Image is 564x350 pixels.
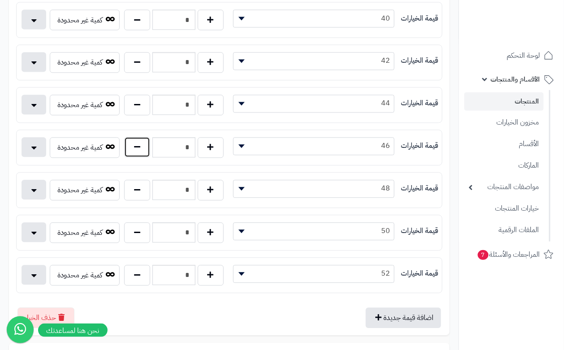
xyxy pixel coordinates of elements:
[233,223,395,241] span: 50
[477,248,540,261] span: المراجعات والأسئلة
[401,226,438,237] label: قيمة الخيارات
[234,225,395,238] span: 50
[233,95,395,113] span: 44
[464,134,544,154] a: الأقسام
[233,52,395,70] span: 42
[401,269,438,279] label: قيمة الخيارات
[464,199,544,218] a: خيارات المنتجات
[464,220,544,240] a: الملفات الرقمية
[401,141,438,151] label: قيمة الخيارات
[491,73,540,86] span: الأقسام والمنتجات
[234,139,395,153] span: 46
[507,49,540,62] span: لوحة التحكم
[401,56,438,66] label: قيمة الخيارات
[233,265,395,283] span: 52
[464,244,559,265] a: المراجعات والأسئلة7
[478,250,489,260] span: 7
[401,184,438,194] label: قيمة الخيارات
[233,138,395,156] span: 46
[17,308,74,328] button: حذف الخيار
[464,45,559,66] a: لوحة التحكم
[464,177,544,197] a: مواصفات المنتجات
[234,182,395,195] span: 48
[464,113,544,132] a: مخزون الخيارات
[366,308,441,328] button: اضافة قيمة جديدة
[401,13,438,24] label: قيمة الخيارات
[234,12,395,25] span: 40
[233,180,395,198] span: 48
[401,99,438,109] label: قيمة الخيارات
[464,156,544,175] a: الماركات
[234,54,395,68] span: 42
[464,92,544,111] a: المنتجات
[233,10,395,28] span: 40
[234,267,395,281] span: 52
[234,97,395,110] span: 44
